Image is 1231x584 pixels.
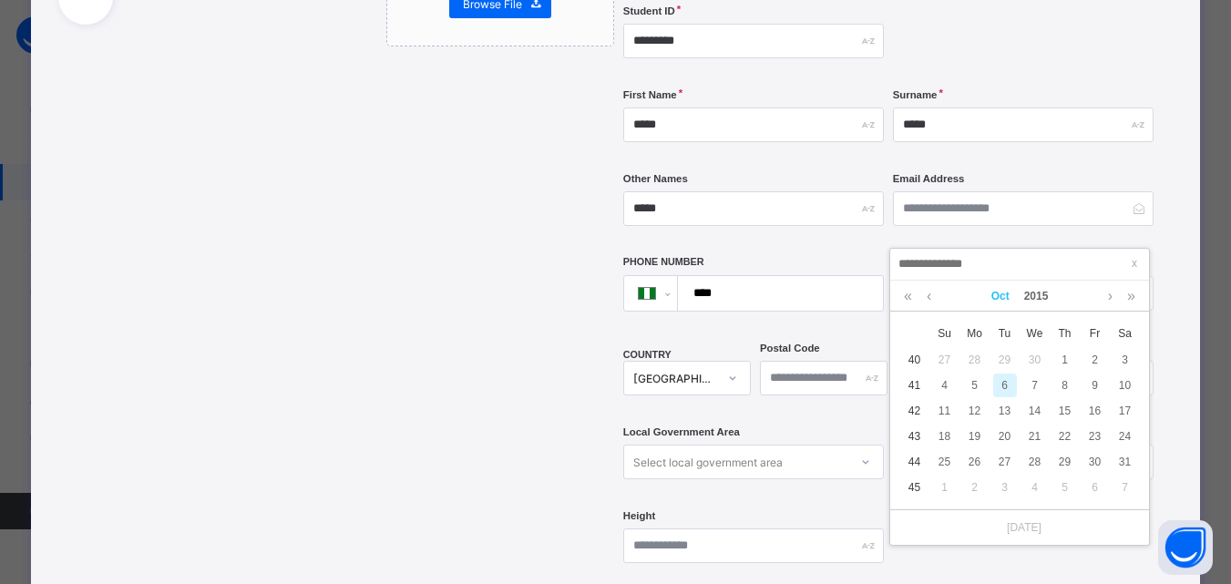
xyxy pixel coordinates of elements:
td: November 1, 2015 [929,475,959,500]
div: 2 [1083,348,1107,372]
label: Phone Number [623,256,704,267]
label: Email Address [893,173,965,184]
th: Thu [1050,320,1080,347]
td: September 27, 2015 [929,347,959,373]
td: 42 [899,398,929,424]
td: October 3, 2015 [1110,347,1140,373]
div: 30 [1083,450,1107,474]
td: October 22, 2015 [1050,424,1080,449]
td: October 30, 2015 [1080,449,1110,475]
td: October 28, 2015 [1020,449,1050,475]
td: October 7, 2015 [1020,373,1050,398]
div: 15 [1053,399,1077,423]
div: 28 [963,348,987,372]
td: 40 [899,347,929,373]
div: 29 [1053,450,1077,474]
td: October 23, 2015 [1080,424,1110,449]
div: 26 [963,450,987,474]
div: 4 [1023,476,1047,499]
td: October 17, 2015 [1110,398,1140,424]
div: 11 [933,399,957,423]
button: Open asap [1158,520,1213,575]
div: 24 [1113,425,1137,448]
div: 5 [1053,476,1077,499]
td: November 5, 2015 [1050,475,1080,500]
span: Tu [990,325,1020,342]
div: 4 [933,374,957,397]
th: Fri [1080,320,1110,347]
th: Tue [990,320,1020,347]
td: November 4, 2015 [1020,475,1050,500]
td: October 9, 2015 [1080,373,1110,398]
label: Height [623,510,655,521]
span: Su [929,325,959,342]
td: November 6, 2015 [1080,475,1110,500]
th: Wed [1020,320,1050,347]
span: Sa [1110,325,1140,342]
td: 43 [899,424,929,449]
span: COUNTRY [623,349,672,360]
td: October 10, 2015 [1110,373,1140,398]
td: September 29, 2015 [990,347,1020,373]
span: Local Government Area [623,426,740,437]
td: October 5, 2015 [959,373,990,398]
div: 17 [1113,399,1137,423]
td: October 15, 2015 [1050,398,1080,424]
td: October 20, 2015 [990,424,1020,449]
td: October 8, 2015 [1050,373,1080,398]
td: November 3, 2015 [990,475,1020,500]
td: September 30, 2015 [1020,347,1050,373]
div: 20 [993,425,1017,448]
div: 28 [1023,450,1047,474]
label: Other Names [623,173,688,184]
div: 29 [993,348,1017,372]
div: 8 [1053,374,1077,397]
td: November 2, 2015 [959,475,990,500]
div: 14 [1023,399,1047,423]
td: October 31, 2015 [1110,449,1140,475]
td: October 25, 2015 [929,449,959,475]
span: Fr [1080,325,1110,342]
div: [GEOGRAPHIC_DATA] [633,372,717,385]
td: October 18, 2015 [929,424,959,449]
div: 13 [993,399,1017,423]
div: 19 [963,425,987,448]
div: 2 [963,476,987,499]
div: 27 [933,348,957,372]
a: Next month (PageDown) [1103,281,1117,312]
a: 2015 [1017,281,1056,312]
div: Select local government area [633,445,783,479]
td: October 24, 2015 [1110,424,1140,449]
div: 22 [1053,425,1077,448]
label: Postal Code [760,343,820,353]
td: 45 [899,475,929,500]
td: September 28, 2015 [959,347,990,373]
div: 3 [1113,348,1137,372]
span: We [1020,325,1050,342]
span: Th [1050,325,1080,342]
td: 41 [899,373,929,398]
td: October 4, 2015 [929,373,959,398]
div: 21 [1023,425,1047,448]
td: November 7, 2015 [1110,475,1140,500]
div: 6 [993,374,1017,397]
div: 25 [933,450,957,474]
div: 12 [963,399,987,423]
div: 1 [1053,348,1077,372]
div: 27 [993,450,1017,474]
label: Surname [893,89,938,100]
a: [DATE] [998,519,1041,536]
div: 31 [1113,450,1137,474]
td: October 19, 2015 [959,424,990,449]
span: Mo [959,325,990,342]
td: October 29, 2015 [1050,449,1080,475]
td: October 14, 2015 [1020,398,1050,424]
a: Oct [984,281,1017,312]
th: Mon [959,320,990,347]
div: 1 [933,476,957,499]
td: October 11, 2015 [929,398,959,424]
td: October 16, 2015 [1080,398,1110,424]
td: October 26, 2015 [959,449,990,475]
td: October 2, 2015 [1080,347,1110,373]
div: 5 [963,374,987,397]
